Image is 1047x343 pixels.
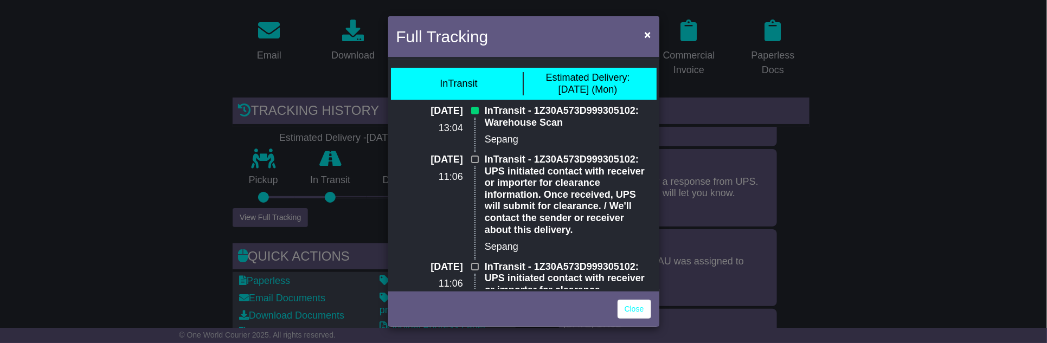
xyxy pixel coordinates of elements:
[440,78,477,90] div: InTransit
[396,154,463,166] p: [DATE]
[396,261,463,273] p: [DATE]
[618,300,651,319] a: Close
[639,23,656,46] button: Close
[485,241,651,253] p: Sepang
[545,72,630,95] div: [DATE] (Mon)
[485,154,651,236] p: InTransit - 1Z30A573D999305102: UPS initiated contact with receiver or importer for clearance inf...
[396,278,463,290] p: 11:06
[396,122,463,134] p: 13:04
[396,24,489,49] h4: Full Tracking
[644,28,651,41] span: ×
[485,261,651,320] p: InTransit - 1Z30A573D999305102: UPS initiated contact with receiver or importer for clearance inf...
[485,134,651,146] p: Sepang
[545,72,630,83] span: Estimated Delivery:
[485,105,651,128] p: InTransit - 1Z30A573D999305102: Warehouse Scan
[396,171,463,183] p: 11:06
[396,105,463,117] p: [DATE]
